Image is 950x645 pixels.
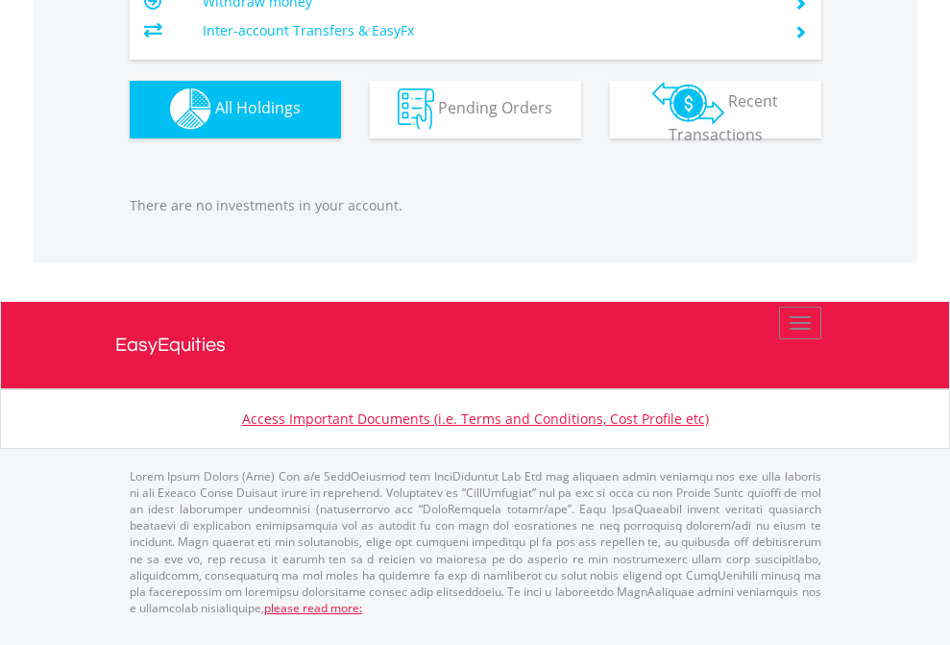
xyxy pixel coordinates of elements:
[652,82,724,124] img: transactions-zar-wht.png
[438,97,552,118] span: Pending Orders
[398,88,434,130] img: pending_instructions-wht.png
[130,81,341,138] button: All Holdings
[215,97,301,118] span: All Holdings
[242,409,709,428] a: Access Important Documents (i.e. Terms and Conditions, Cost Profile etc)
[264,600,362,616] a: please read more:
[203,16,770,45] td: Inter-account Transfers & EasyFx
[610,81,821,138] button: Recent Transactions
[669,90,779,145] span: Recent Transactions
[370,81,581,138] button: Pending Orders
[130,196,821,215] p: There are no investments in your account.
[130,468,821,616] p: Lorem Ipsum Dolors (Ame) Con a/e SeddOeiusmod tem InciDiduntut Lab Etd mag aliquaen admin veniamq...
[115,302,836,388] a: EasyEquities
[170,88,211,130] img: holdings-wht.png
